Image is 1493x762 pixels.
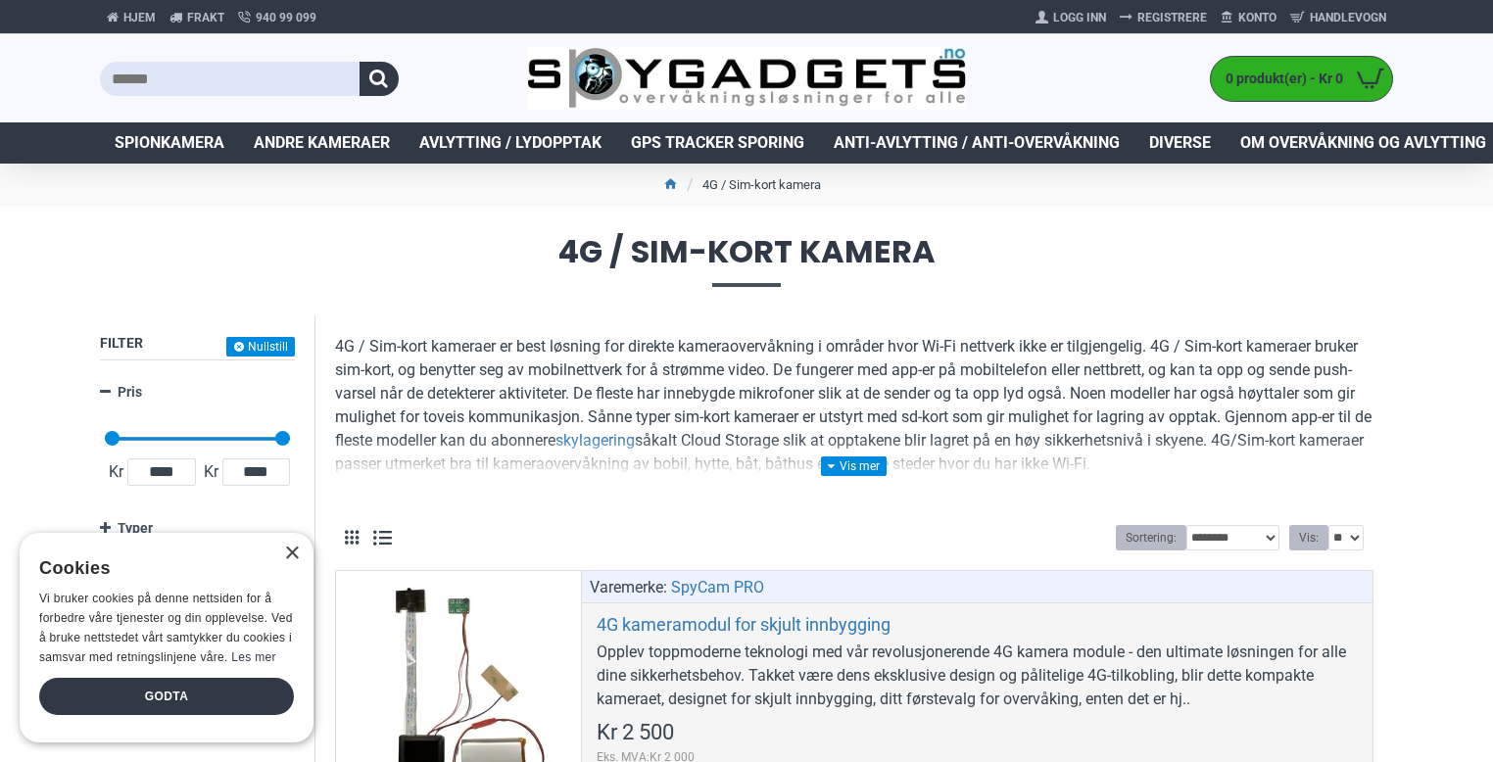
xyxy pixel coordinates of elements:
[616,122,819,164] a: GPS Tracker Sporing
[631,131,804,155] span: GPS Tracker Sporing
[671,576,764,599] a: SpyCam PRO
[1240,131,1486,155] span: Om overvåkning og avlytting
[200,460,222,484] span: Kr
[590,576,667,599] span: Varemerke:
[819,122,1134,164] a: Anti-avlytting / Anti-overvåkning
[226,337,295,357] button: Nullstill
[39,548,281,590] div: Cookies
[1137,9,1207,26] span: Registrere
[123,9,156,26] span: Hjem
[100,511,295,546] a: Typer
[39,678,294,715] div: Godta
[597,722,674,743] span: Kr 2 500
[284,547,299,561] div: Close
[1211,57,1392,101] a: 0 produkt(er) - Kr 0
[1134,122,1226,164] a: Diverse
[105,460,127,484] span: Kr
[335,335,1373,476] p: 4G / Sim-kort kameraer er best løsning for direkte kameraovervåkning i områder hvor Wi-Fi nettver...
[1310,9,1386,26] span: Handlevogn
[1053,9,1106,26] span: Logg Inn
[597,613,891,636] a: 4G kameramodul for skjult innbygging
[100,375,295,409] a: Pris
[527,47,967,111] img: SpyGadgets.no
[405,122,616,164] a: Avlytting / Lydopptak
[1149,131,1211,155] span: Diverse
[256,9,316,26] span: 940 99 099
[1283,2,1393,33] a: Handlevogn
[187,9,224,26] span: Frakt
[1211,69,1348,89] span: 0 produkt(er) - Kr 0
[1113,2,1214,33] a: Registrere
[1214,2,1283,33] a: Konto
[254,131,390,155] span: Andre kameraer
[1289,525,1328,550] label: Vis:
[100,335,143,351] span: Filter
[597,641,1358,711] div: Opplev toppmoderne teknologi med vår revolusjonerende 4G kamera module - den ultimate løsningen f...
[100,122,239,164] a: Spionkamera
[1238,9,1276,26] span: Konto
[100,236,1393,286] span: 4G / Sim-kort kamera
[1116,525,1186,550] label: Sortering:
[834,131,1120,155] span: Anti-avlytting / Anti-overvåkning
[1029,2,1113,33] a: Logg Inn
[39,592,293,663] span: Vi bruker cookies på denne nettsiden for å forbedre våre tjenester og din opplevelse. Ved å bruke...
[555,429,635,452] a: skylagering
[115,131,224,155] span: Spionkamera
[231,650,275,664] a: Les mer, opens a new window
[419,131,602,155] span: Avlytting / Lydopptak
[239,122,405,164] a: Andre kameraer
